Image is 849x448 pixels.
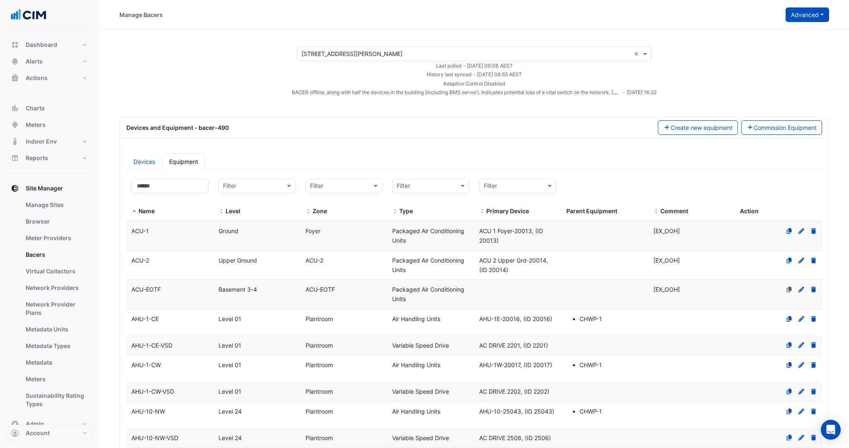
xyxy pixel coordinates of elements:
[798,286,805,293] a: Edit
[19,246,93,263] a: Bacers
[810,388,817,395] a: Delete
[427,71,522,78] small: Thu 28-Aug-2025 08:55 AEST
[26,104,45,112] span: Charts
[566,207,617,214] span: Parent Equipment
[131,315,159,322] span: AHU-1-CE
[11,420,19,428] app-icon: Admin
[19,230,93,246] a: Meter Providers
[11,74,19,82] app-icon: Actions
[218,208,224,215] span: Level
[11,41,19,49] app-icon: Dashboard
[786,257,793,264] a: Clone Equipment
[19,296,93,321] a: Network Provider Plans
[218,286,257,293] span: Basement 3-4
[580,407,643,416] li: CHWP-1
[436,63,513,69] small: Thu 28-Aug-2025 09:08 AEST
[7,416,93,432] button: Admin
[26,74,48,82] span: Actions
[810,286,817,293] a: Delete
[131,286,161,293] span: ACU-EOTF
[392,388,449,395] span: Variable Speed Drive
[740,207,759,214] span: Action
[479,208,485,215] span: Primary Device
[19,371,93,387] a: Meters
[392,286,464,302] span: Packaged Air Conditioning Units
[218,257,257,264] span: Upper Ground
[786,342,793,349] a: Clone Equipment
[443,80,505,87] small: Adaptive Control Disabled
[11,121,19,129] app-icon: Meters
[653,286,680,293] span: [EX_OOH]
[26,420,44,428] span: Admin
[821,420,841,440] div: Open Intercom Messenger
[306,342,333,349] span: Plantroom
[11,154,19,162] app-icon: Reports
[810,434,817,441] a: Delete
[798,227,805,234] a: Edit
[786,7,829,22] button: Advanced
[580,360,643,370] li: CHWP-1
[119,10,163,19] div: Manage Bacers
[810,257,817,264] a: Delete
[131,227,149,234] span: ACU-1
[798,315,805,322] a: Edit
[131,208,137,215] span: Name
[306,227,320,234] span: Foyer
[218,408,242,415] span: Level 24
[786,388,793,395] a: Clone Equipment
[479,342,548,349] span: AC DRIVE 2201, (ID 2201)
[798,408,805,415] a: Edit
[392,257,464,273] span: Packaged Air Conditioning Units
[392,408,440,415] span: Air Handling Units
[810,361,817,368] a: Delete
[218,342,241,349] span: Level 01
[623,89,657,95] small: - [DATE] 16:22
[306,208,311,215] span: Zone
[392,361,440,368] span: Air Handling Units
[131,361,161,368] span: AHU-1-CW
[292,88,657,96] div: BACER offline, along with half the devices in the building (including BMS server). Indicates pote...
[131,342,172,349] span: AHU-1-CE-VSD
[653,227,680,234] span: [EX_OOH]
[218,434,242,441] span: Level 24
[392,342,449,349] span: Variable Speed Drive
[798,388,805,395] a: Edit
[306,315,333,322] span: Plantroom
[810,408,817,415] a: Delete
[306,434,333,441] span: Plantroom
[786,315,793,322] a: Clone Equipment
[138,207,155,214] span: Name
[392,315,440,322] span: Air Handling Units
[810,315,817,322] a: Delete
[479,361,552,368] span: AHU-1W-20017, (ID 20017)
[7,100,93,117] button: Charts
[392,227,464,244] span: Packaged Air Conditioning Units
[11,57,19,66] app-icon: Alerts
[313,207,327,214] span: Zone
[26,429,50,437] span: Account
[786,227,793,234] a: Clone Equipment
[10,7,47,23] img: Company Logo
[7,150,93,166] button: Reports
[392,434,449,441] span: Variable Speed Drive
[131,388,174,395] span: AHU-1-CW-VSD
[392,208,398,215] span: Type
[26,137,57,146] span: Indoor Env
[292,88,827,95] small: BACER offline, along with half the devices in the building (including BMS server). Indicates pote...
[126,153,162,170] a: Devices
[399,207,413,214] span: Type
[121,123,653,132] div: Devices and Equipment - bacer-490
[653,257,680,264] span: [EX_OOH]
[798,434,805,441] a: Edit
[218,388,241,395] span: Level 01
[11,137,19,146] app-icon: Indoor Env
[810,227,817,234] a: Delete
[26,57,43,66] span: Alerts
[26,154,48,162] span: Reports
[306,257,323,264] span: ACU-2
[810,342,817,349] a: Delete
[11,104,19,112] app-icon: Charts
[218,361,241,368] span: Level 01
[7,133,93,150] button: Indoor Env
[486,207,529,214] span: Primary Device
